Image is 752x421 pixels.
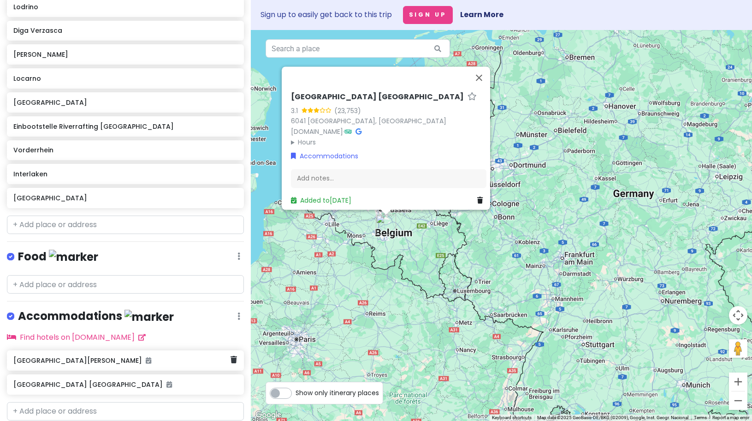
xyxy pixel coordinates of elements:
[291,127,343,136] a: [DOMAIN_NAME]
[694,415,707,420] a: Terms (opens in new tab)
[13,50,237,59] h6: [PERSON_NAME]
[729,306,747,325] button: Map camera controls
[13,74,237,83] h6: Locarno
[468,66,490,89] button: Close
[13,26,237,35] h6: Diga Verzasca
[291,106,302,116] div: 3.1
[13,380,237,389] h6: [GEOGRAPHIC_DATA] [GEOGRAPHIC_DATA]
[13,98,237,107] h6: [GEOGRAPHIC_DATA]
[468,92,477,102] a: Star place
[291,137,486,147] summary: Hours
[146,357,151,364] i: Added to itinerary
[729,391,747,410] button: Zoom out
[291,151,358,161] a: Accommodations
[291,196,351,205] a: Added to[DATE]
[344,128,352,135] i: Tripadvisor
[7,216,244,234] input: + Add place or address
[49,250,98,264] img: marker
[13,194,237,202] h6: [GEOGRAPHIC_DATA]
[7,332,146,343] a: Find hotels on [DOMAIN_NAME]
[18,309,174,324] h4: Accommodations
[729,339,747,358] button: Drag Pegman onto the map to open Street View
[18,249,98,265] h4: Food
[253,409,284,421] img: Google
[729,373,747,391] button: Zoom in
[477,195,486,205] a: Delete place
[166,381,172,388] i: Added to itinerary
[376,215,396,235] div: Brussels South Charleroi Airport
[13,3,237,11] h6: Lodrino
[13,122,237,131] h6: Einbootstelle Riverrafting [GEOGRAPHIC_DATA]
[712,415,749,420] a: Report a map error
[231,354,237,366] a: Delete place
[291,92,486,147] div: ·
[13,356,231,365] h6: [GEOGRAPHIC_DATA][PERSON_NAME]
[291,92,464,102] h6: [GEOGRAPHIC_DATA] [GEOGRAPHIC_DATA]
[266,39,450,58] input: Search a place
[296,388,379,398] span: Show only itinerary places
[492,415,532,421] button: Keyboard shortcuts
[403,6,453,24] button: Sign Up
[13,146,237,154] h6: Vorderrhein
[7,275,244,294] input: + Add place or address
[334,106,361,116] div: (23,753)
[460,9,503,20] a: Learn More
[355,128,361,135] i: Google Maps
[253,409,284,421] a: Open this area in Google Maps (opens a new window)
[124,310,174,324] img: marker
[291,169,486,188] div: Add notes...
[537,415,688,420] span: Map data ©2025 GeoBasis-DE/BKG (©2009), Google, Inst. Geogr. Nacional
[7,402,244,421] input: + Add place or address
[291,116,446,126] a: 6041 [GEOGRAPHIC_DATA], [GEOGRAPHIC_DATA]
[13,170,237,178] h6: Interlaken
